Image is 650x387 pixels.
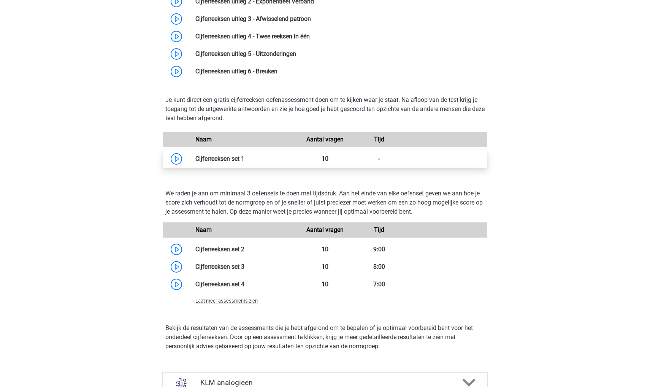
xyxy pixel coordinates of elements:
div: Cijferreeksen uitleg 6 - Breuken [190,67,487,76]
div: Cijferreeksen uitleg 4 - Twee reeksen in één [190,32,487,41]
h4: KLM analogieen [200,378,449,387]
div: Cijferreeksen uitleg 5 - Uitzonderingen [190,49,487,59]
div: Tijd [352,225,406,235]
p: Bekijk de resultaten van de assessments die je hebt afgerond om te bepalen of je optimaal voorber... [165,324,485,351]
div: Cijferreeksen set 1 [190,154,298,163]
p: We raden je aan om minimaal 3 oefensets te doen met tijdsdruk. Aan het einde van elke oefenset ge... [165,189,485,216]
div: Naam [190,135,298,144]
div: Cijferreeksen set 2 [190,245,298,254]
div: Cijferreeksen set 3 [190,262,298,271]
div: Cijferreeksen uitleg 3 - Afwisselend patroon [190,14,487,24]
div: Naam [190,225,298,235]
p: Je kunt direct een gratis cijferreeksen oefenassessment doen om te kijken waar je staat. Na afloo... [165,95,485,123]
div: Aantal vragen [298,135,352,144]
div: Tijd [352,135,406,144]
div: Aantal vragen [298,225,352,235]
span: Laat meer assessments zien [195,298,258,304]
div: Cijferreeksen set 4 [190,280,298,289]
